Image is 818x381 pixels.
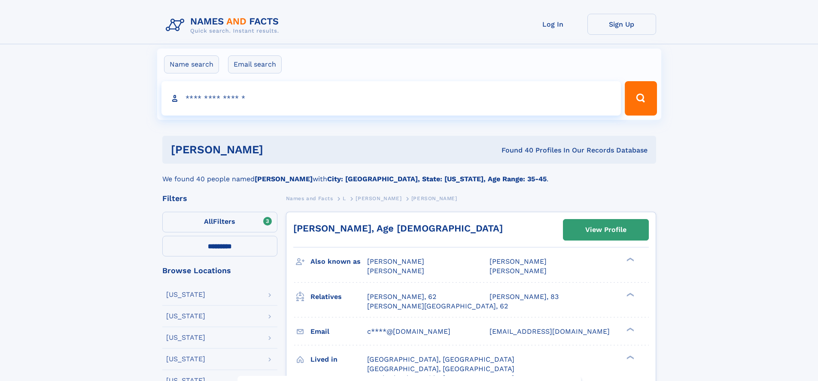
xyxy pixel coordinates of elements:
[411,195,457,201] span: [PERSON_NAME]
[519,14,587,35] a: Log In
[164,55,219,73] label: Name search
[171,144,383,155] h1: [PERSON_NAME]
[367,257,424,265] span: [PERSON_NAME]
[585,220,626,240] div: View Profile
[367,267,424,275] span: [PERSON_NAME]
[310,352,367,367] h3: Lived in
[343,193,346,204] a: L
[356,193,401,204] a: [PERSON_NAME]
[310,324,367,339] h3: Email
[255,175,313,183] b: [PERSON_NAME]
[490,257,547,265] span: [PERSON_NAME]
[367,302,508,311] a: [PERSON_NAME][GEOGRAPHIC_DATA], 62
[490,292,559,302] a: [PERSON_NAME], 83
[624,257,635,262] div: ❯
[624,326,635,332] div: ❯
[625,81,657,116] button: Search Button
[166,313,205,320] div: [US_STATE]
[343,195,346,201] span: L
[162,212,277,232] label: Filters
[310,254,367,269] h3: Also known as
[204,217,213,226] span: All
[624,354,635,360] div: ❯
[356,195,401,201] span: [PERSON_NAME]
[624,292,635,297] div: ❯
[166,334,205,341] div: [US_STATE]
[367,365,514,373] span: [GEOGRAPHIC_DATA], [GEOGRAPHIC_DATA]
[228,55,282,73] label: Email search
[162,267,277,274] div: Browse Locations
[161,81,621,116] input: search input
[166,291,205,298] div: [US_STATE]
[310,290,367,304] h3: Relatives
[162,14,286,37] img: Logo Names and Facts
[293,223,503,234] a: [PERSON_NAME], Age [DEMOGRAPHIC_DATA]
[382,146,648,155] div: Found 40 Profiles In Our Records Database
[563,219,648,240] a: View Profile
[166,356,205,363] div: [US_STATE]
[286,193,333,204] a: Names and Facts
[367,355,514,363] span: [GEOGRAPHIC_DATA], [GEOGRAPHIC_DATA]
[490,267,547,275] span: [PERSON_NAME]
[587,14,656,35] a: Sign Up
[490,327,610,335] span: [EMAIL_ADDRESS][DOMAIN_NAME]
[162,195,277,202] div: Filters
[162,164,656,184] div: We found 40 people named with .
[367,292,436,302] a: [PERSON_NAME], 62
[327,175,547,183] b: City: [GEOGRAPHIC_DATA], State: [US_STATE], Age Range: 35-45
